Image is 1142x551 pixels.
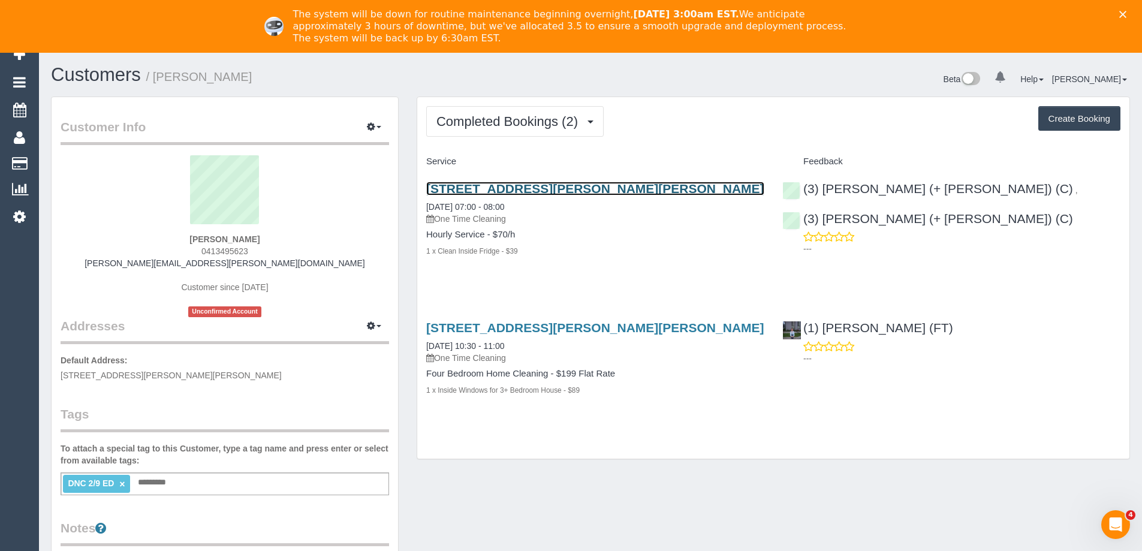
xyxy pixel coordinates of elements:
[426,182,764,195] a: [STREET_ADDRESS][PERSON_NAME][PERSON_NAME]
[426,341,504,351] a: [DATE] 10:30 - 11:00
[426,321,764,335] a: [STREET_ADDRESS][PERSON_NAME][PERSON_NAME]
[1101,510,1130,539] iframe: Intercom live chat
[1075,185,1078,195] span: ,
[426,106,604,137] button: Completed Bookings (2)
[783,321,801,339] img: (1) Helen Trickett (FT)
[436,114,584,129] span: Completed Bookings (2)
[51,64,141,85] a: Customers
[1126,510,1135,520] span: 4
[426,156,764,167] h4: Service
[61,354,128,366] label: Default Address:
[426,230,764,240] h4: Hourly Service - $70/h
[803,353,1120,365] p: ---
[61,519,389,546] legend: Notes
[293,8,859,44] div: The system will be down for routine maintenance beginning overnight, We anticipate approximately ...
[782,156,1120,167] h4: Feedback
[85,258,365,268] a: [PERSON_NAME][EMAIL_ADDRESS][PERSON_NAME][DOMAIN_NAME]
[1119,11,1131,18] div: Close
[782,182,1073,195] a: (3) [PERSON_NAME] (+ [PERSON_NAME]) (C)
[633,8,739,20] b: [DATE] 3:00am EST.
[61,118,389,145] legend: Customer Info
[146,70,252,83] small: / [PERSON_NAME]
[1020,74,1044,84] a: Help
[782,212,1073,225] a: (3) [PERSON_NAME] (+ [PERSON_NAME]) (C)
[426,386,580,395] small: 1 x Inside Windows for 3+ Bedroom House - $89
[782,321,953,335] a: (1) [PERSON_NAME] (FT)
[1038,106,1120,131] button: Create Booking
[119,479,125,489] a: ×
[803,243,1120,255] p: ---
[944,74,981,84] a: Beta
[189,234,260,244] strong: [PERSON_NAME]
[426,352,764,364] p: One Time Cleaning
[426,369,764,379] h4: Four Bedroom Home Cleaning - $199 Flat Rate
[61,405,389,432] legend: Tags
[426,213,764,225] p: One Time Cleaning
[264,17,284,36] img: Profile image for Ellie
[68,478,114,488] span: DNC 2/9 ED
[426,202,504,212] a: [DATE] 07:00 - 08:00
[960,72,980,88] img: New interface
[1052,74,1127,84] a: [PERSON_NAME]
[181,282,268,292] span: Customer since [DATE]
[188,306,261,317] span: Unconfirmed Account
[201,246,248,256] span: 0413495623
[61,442,389,466] label: To attach a special tag to this Customer, type a tag name and press enter or select from availabl...
[61,371,282,380] span: [STREET_ADDRESS][PERSON_NAME][PERSON_NAME]
[426,247,518,255] small: 1 x Clean Inside Fridge - $39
